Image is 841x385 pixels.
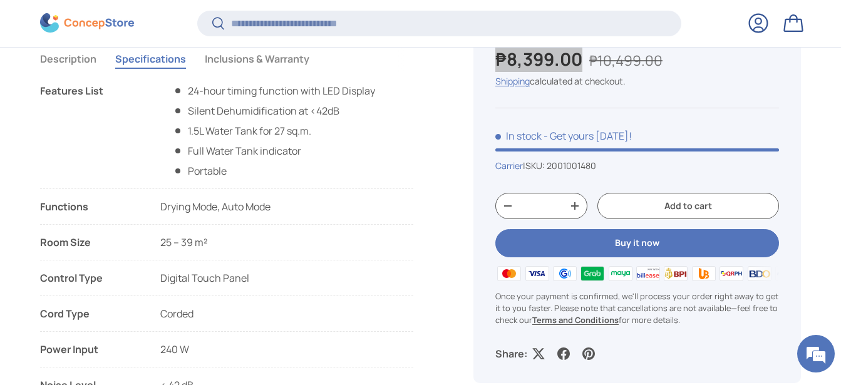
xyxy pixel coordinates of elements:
[40,235,140,250] div: Room Size
[173,143,375,158] li: Full Water Tank indicator
[160,235,207,249] span: 25 – 39 m²
[525,160,545,172] span: SKU:
[597,193,779,220] button: Add to cart
[551,264,579,283] img: gcash
[495,264,523,283] img: master
[495,230,779,258] button: Buy it now
[40,342,140,357] div: Power Input
[160,307,193,321] span: Corded
[579,264,606,283] img: grabpay
[589,51,663,71] s: ₱10,499.00
[495,290,779,327] p: Once your payment is confirmed, we'll process your order right away to get it to you faster. Plea...
[205,44,309,73] button: Inclusions & Warranty
[547,160,596,172] span: 2001001480
[606,264,634,283] img: maya
[718,264,745,283] img: qrph
[495,347,527,362] p: Share:
[65,70,210,86] div: Chat with us now
[495,130,542,143] span: In stock
[690,264,718,283] img: ubp
[495,75,779,88] div: calculated at checkout.
[173,83,375,98] li: 24-hour timing function with LED Display
[160,342,189,356] span: 240 W
[495,48,586,71] strong: ₱8,399.00
[773,264,801,283] img: metrobank
[160,271,249,285] span: Digital Touch Panel
[544,130,632,143] p: - Get yours [DATE]!
[115,44,186,73] button: Specifications
[634,264,662,283] img: billease
[173,123,375,138] li: 1.5L Water Tank for 27 sq.m.
[532,315,619,326] a: Terms and Conditions
[173,103,375,118] li: Silent Dehumidification at <42dB
[160,200,271,213] span: Drying Mode, Auto Mode
[40,44,96,73] button: Description
[205,6,235,36] div: Minimize live chat window
[40,270,140,285] div: Control Type
[495,76,530,88] a: Shipping
[40,199,140,214] div: Functions
[40,14,134,33] img: ConcepStore
[523,160,596,172] span: |
[523,264,550,283] img: visa
[662,264,689,283] img: bpi
[40,306,140,321] div: Cord Type
[495,160,523,172] a: Carrier
[40,83,140,178] div: Features List
[6,254,239,298] textarea: Type your message and hit 'Enter'
[173,163,375,178] li: Portable
[745,264,773,283] img: bdo
[73,114,173,240] span: We're online!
